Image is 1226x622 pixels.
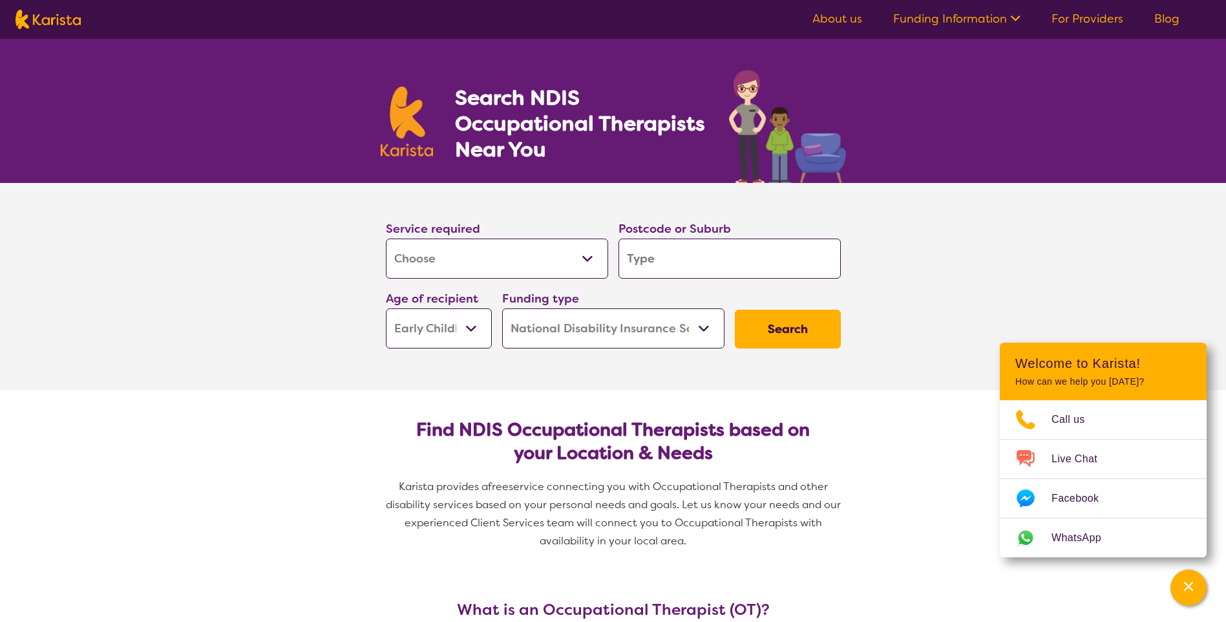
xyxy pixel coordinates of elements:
[386,291,478,306] label: Age of recipient
[893,11,1020,27] a: Funding Information
[812,11,862,27] a: About us
[386,221,480,237] label: Service required
[618,221,731,237] label: Postcode or Suburb
[1052,11,1123,27] a: For Providers
[618,239,841,279] input: Type
[1015,376,1191,387] p: How can we help you [DATE]?
[399,480,488,493] span: Karista provides a
[729,70,846,183] img: occupational-therapy
[381,87,434,156] img: Karista logo
[455,85,706,162] h1: Search NDIS Occupational Therapists Near You
[1000,400,1207,557] ul: Choose channel
[1000,519,1207,557] a: Web link opens in a new tab.
[1000,343,1207,557] div: Channel Menu
[502,291,579,306] label: Funding type
[1170,570,1207,606] button: Channel Menu
[488,480,509,493] span: free
[1052,410,1101,429] span: Call us
[386,480,843,548] span: service connecting you with Occupational Therapists and other disability services based on your p...
[16,10,81,29] img: Karista logo
[381,601,846,619] h3: What is an Occupational Therapist (OT)?
[1052,449,1113,469] span: Live Chat
[735,310,841,349] button: Search
[1052,528,1117,548] span: WhatsApp
[1154,11,1179,27] a: Blog
[1015,356,1191,371] h2: Welcome to Karista!
[1052,489,1114,508] span: Facebook
[396,418,830,465] h2: Find NDIS Occupational Therapists based on your Location & Needs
